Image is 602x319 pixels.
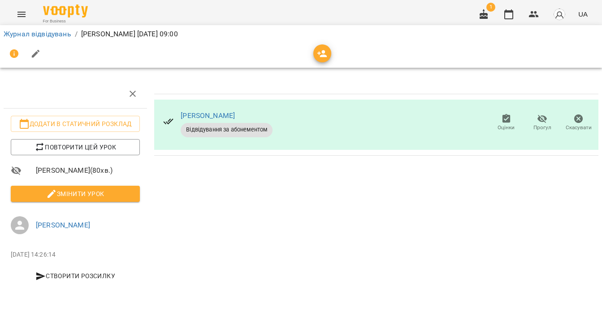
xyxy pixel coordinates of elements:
[566,124,592,131] span: Скасувати
[18,118,133,129] span: Додати в статичний розклад
[18,142,133,153] span: Повторити цей урок
[11,116,140,132] button: Додати в статичний розклад
[43,4,88,17] img: Voopty Logo
[4,29,598,39] nav: breadcrumb
[11,186,140,202] button: Змінити урок
[18,188,133,199] span: Змінити урок
[181,111,235,120] a: [PERSON_NAME]
[578,9,588,19] span: UA
[486,3,495,12] span: 1
[560,110,597,135] button: Скасувати
[75,29,78,39] li: /
[488,110,524,135] button: Оцінки
[4,30,71,38] a: Журнал відвідувань
[36,165,140,176] span: [PERSON_NAME] ( 80 хв. )
[81,29,178,39] p: [PERSON_NAME] [DATE] 09:00
[524,110,561,135] button: Прогул
[575,6,591,22] button: UA
[36,221,90,229] a: [PERSON_NAME]
[533,124,551,131] span: Прогул
[553,8,566,21] img: avatar_s.png
[11,250,140,259] p: [DATE] 14:26:14
[11,268,140,284] button: Створити розсилку
[43,18,88,24] span: For Business
[181,126,273,134] span: Відвідування за абонементом
[498,124,515,131] span: Оцінки
[11,139,140,155] button: Повторити цей урок
[11,4,32,25] button: Menu
[14,271,136,281] span: Створити розсилку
